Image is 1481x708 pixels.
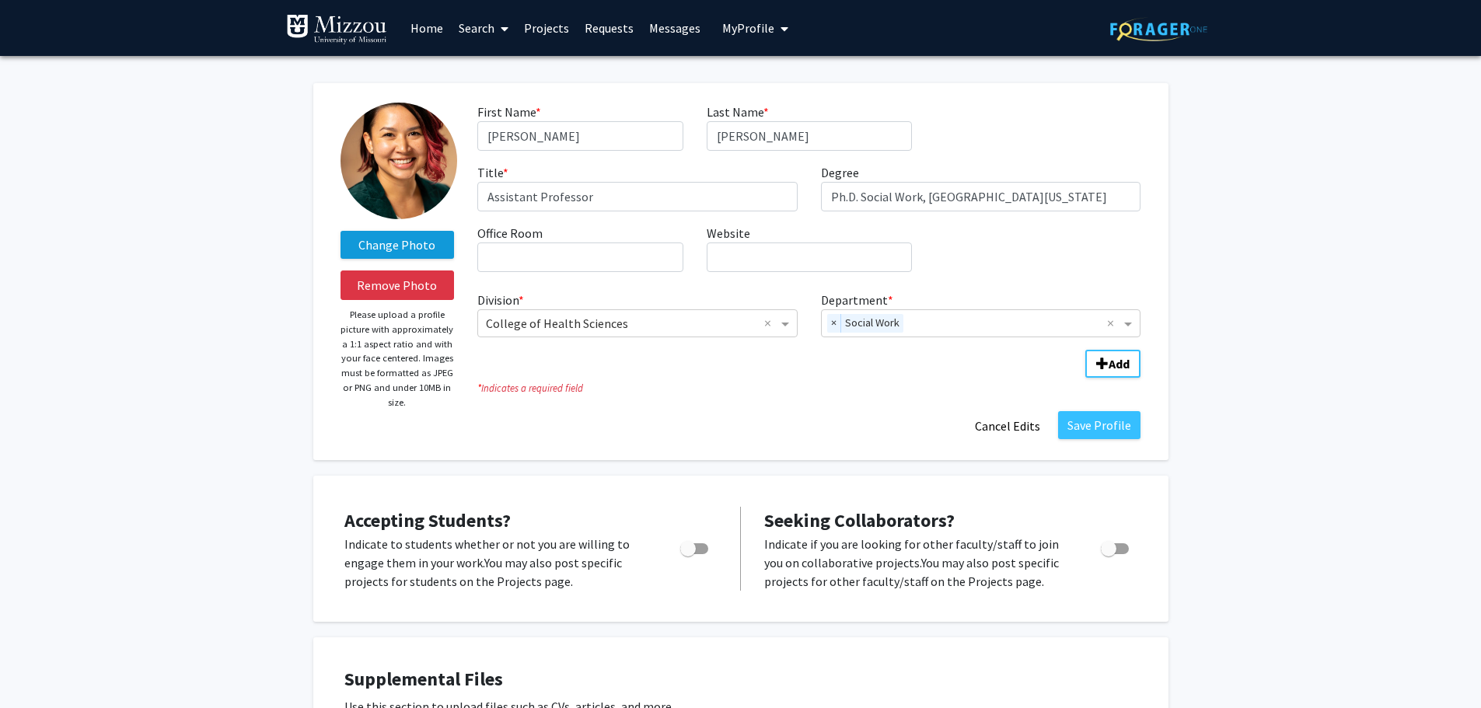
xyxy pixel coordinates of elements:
button: Cancel Edits [965,411,1050,441]
div: Toggle [1095,535,1137,558]
ng-select: Division [477,309,798,337]
span: Seeking Collaborators? [764,508,955,532]
div: Department [809,291,1153,337]
span: Social Work [841,314,903,333]
label: Last Name [707,103,769,121]
a: Projects [516,1,577,55]
p: Indicate if you are looking for other faculty/staff to join you on collaborative projects. You ma... [764,535,1071,591]
label: Title [477,163,508,182]
span: Clear all [764,314,777,333]
a: Home [403,1,451,55]
label: ChangeProfile Picture [341,231,455,259]
label: Degree [821,163,859,182]
img: University of Missouri Logo [286,14,387,45]
img: ForagerOne Logo [1110,17,1207,41]
label: Office Room [477,224,543,242]
a: Messages [641,1,708,55]
i: Indicates a required field [477,381,1140,396]
label: Website [707,224,750,242]
button: Add Division/Department [1085,350,1140,378]
a: Search [451,1,516,55]
iframe: Chat [12,638,66,696]
p: Indicate to students whether or not you are willing to engage them in your work. You may also pos... [344,535,651,591]
a: Requests [577,1,641,55]
button: Remove Photo [341,270,455,300]
span: × [827,314,841,333]
span: Clear all [1107,314,1120,333]
div: Division [466,291,809,337]
img: Profile Picture [341,103,457,219]
ng-select: Department [821,309,1141,337]
p: Please upload a profile picture with approximately a 1:1 aspect ratio and with your face centered... [341,308,455,410]
button: Save Profile [1058,411,1140,439]
label: First Name [477,103,541,121]
b: Add [1109,356,1130,371]
span: My Profile [722,20,774,36]
span: Accepting Students? [344,508,511,532]
h4: Supplemental Files [344,668,1137,691]
div: Toggle [674,535,717,558]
